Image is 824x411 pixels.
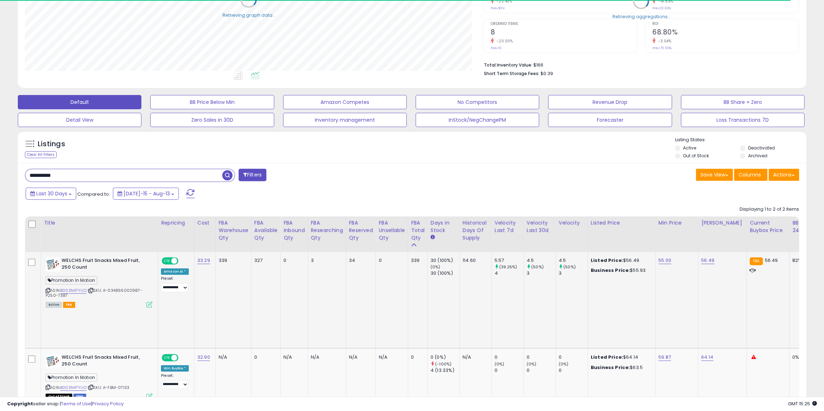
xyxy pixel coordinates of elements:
[61,400,91,407] a: Terms of Use
[559,219,585,227] div: Velocity
[559,270,588,276] div: 3
[150,95,274,109] button: BB Price Below Min
[46,288,142,298] span: | SKU: A-034856002987-P250-7387
[792,257,816,264] div: 82%
[18,95,141,109] button: Default
[46,257,152,307] div: ASIN:
[197,354,210,361] a: 32.90
[463,354,486,360] div: N/A
[792,219,818,234] div: BB Share 24h.
[162,355,171,361] span: ON
[739,171,761,178] span: Columns
[495,361,505,367] small: (0%)
[431,354,459,360] div: 0 (0%)
[548,113,672,127] button: Forecaster
[349,219,373,242] div: FBA Reserved Qty
[379,354,402,360] div: N/A
[7,400,33,407] strong: Copyright
[379,219,405,242] div: FBA Unsellable Qty
[591,354,650,360] div: $64.14
[527,257,556,264] div: 4.5
[499,264,517,270] small: (39.25%)
[161,373,189,389] div: Preset:
[46,373,97,381] span: Promotion In Motion
[219,219,248,242] div: FBA Warehouse Qty
[435,361,452,367] small: (-100%)
[750,219,786,234] div: Current Buybox Price
[60,385,87,391] a: B003N47YUO
[559,354,588,360] div: 0
[792,354,816,360] div: 0%
[431,219,457,234] div: Days In Stock
[416,95,539,109] button: No Competitors
[765,257,778,264] span: 56.49
[283,219,305,242] div: FBA inbound Qty
[591,267,650,274] div: $55.93
[197,219,213,227] div: Cost
[681,95,804,109] button: BB Share = Zero
[658,219,695,227] div: Min Price
[740,206,799,213] div: Displaying 1 to 2 of 2 items
[379,257,402,264] div: 0
[788,400,817,407] span: 2025-09-13 15:25 GMT
[495,270,523,276] div: 4
[46,276,97,284] span: Promotion In Motion
[254,219,277,242] div: FBA Available Qty
[750,257,763,265] small: FBA
[18,113,141,127] button: Detail View
[311,257,340,264] div: 3
[658,354,671,361] a: 59.87
[527,367,556,374] div: 0
[177,258,189,264] span: OFF
[239,169,266,181] button: Filters
[60,288,87,294] a: B003N47YUO
[46,394,72,400] span: All listings that are currently out of stock and unavailable for purchase on Amazon
[701,257,714,264] a: 56.49
[591,219,652,227] div: Listed Price
[563,264,576,270] small: (50%)
[431,367,459,374] div: 4 (13.33%)
[411,219,424,242] div: FBA Total Qty
[701,219,744,227] div: [PERSON_NAME]
[311,354,340,360] div: N/A
[77,191,110,197] span: Compared to:
[46,257,60,272] img: 41SLuP7bnQL._SL40_.jpg
[219,354,246,360] div: N/A
[495,354,523,360] div: 0
[219,257,246,264] div: 339
[495,367,523,374] div: 0
[36,190,67,197] span: Last 30 Days
[768,169,799,181] button: Actions
[734,169,767,181] button: Columns
[591,364,630,371] b: Business Price:
[463,257,486,264] div: 114.60
[283,257,302,264] div: 0
[748,145,775,151] label: Deactivated
[411,257,422,264] div: 339
[696,169,733,181] button: Save View
[161,276,189,292] div: Preset:
[38,139,65,149] h5: Listings
[527,219,553,234] div: Velocity Last 30d
[431,264,440,270] small: (0%)
[7,401,124,407] div: seller snap | |
[311,219,343,242] div: FBA Researching Qty
[223,12,275,18] div: Retrieving graph data..
[349,257,370,264] div: 34
[197,257,210,264] a: 33.29
[527,354,556,360] div: 0
[26,188,76,200] button: Last 30 Days
[683,145,696,151] label: Active
[62,354,148,369] b: WELCHS Fruit Snacks Mixed Fruit, 250 Count
[162,258,171,264] span: ON
[62,257,148,272] b: WELCHS Fruit Snacks Mixed Fruit, 250 Count
[46,354,60,368] img: 41SLuP7bnQL._SL40_.jpg
[495,219,521,234] div: Velocity Last 7d
[161,268,189,275] div: Amazon AI *
[431,234,435,241] small: Days In Stock.
[591,257,623,264] b: Listed Price:
[559,361,569,367] small: (0%)
[150,113,274,127] button: Zero Sales in 30D
[63,302,75,308] span: FBA
[254,257,275,264] div: 327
